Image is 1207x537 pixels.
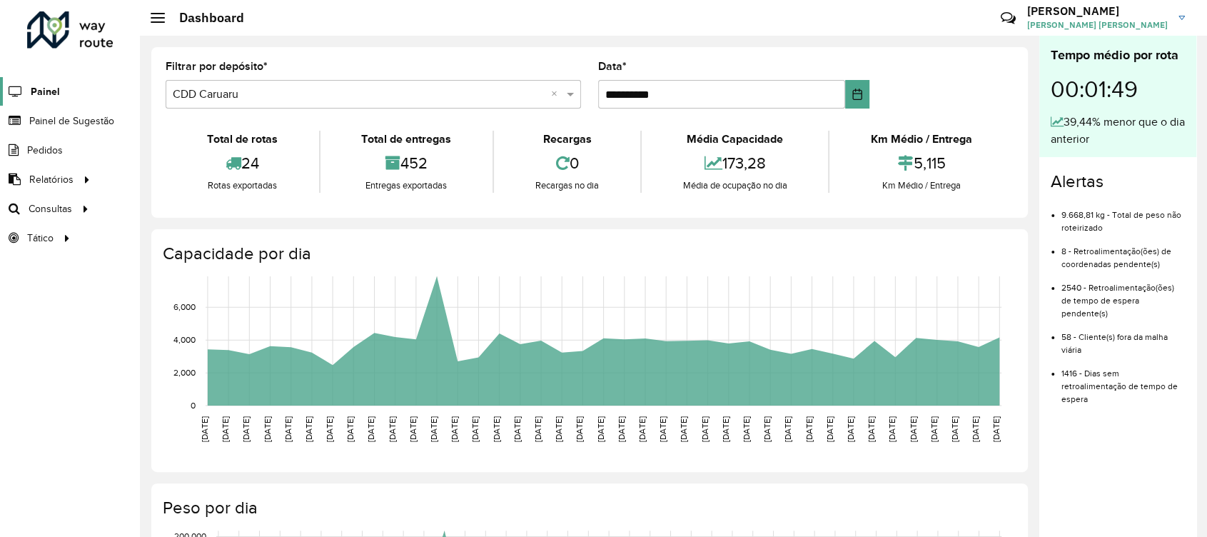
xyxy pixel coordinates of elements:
[27,143,63,158] span: Pedidos
[825,416,834,442] text: [DATE]
[596,416,605,442] text: [DATE]
[679,416,688,442] text: [DATE]
[241,416,251,442] text: [DATE]
[366,416,375,442] text: [DATE]
[173,302,196,311] text: 6,000
[762,416,772,442] text: [DATE]
[833,179,1010,193] div: Km Médio / Entrega
[533,416,542,442] text: [DATE]
[929,416,939,442] text: [DATE]
[637,416,647,442] text: [DATE]
[324,179,490,193] div: Entregas exportadas
[388,416,397,442] text: [DATE]
[450,416,459,442] text: [DATE]
[993,3,1024,34] a: Contato Rápido
[31,84,60,99] span: Painel
[645,148,825,179] div: 173,28
[498,131,637,148] div: Recargas
[173,335,196,344] text: 4,000
[658,416,667,442] text: [DATE]
[617,416,626,442] text: [DATE]
[1051,46,1185,65] div: Tempo médio por rota
[29,201,72,216] span: Consultas
[163,498,1014,518] h4: Peso por dia
[262,416,271,442] text: [DATE]
[846,416,855,442] text: [DATE]
[1061,271,1185,320] li: 2540 - Retroalimentação(ões) de tempo de espera pendente(s)
[1061,356,1185,406] li: 1416 - Dias sem retroalimentação de tempo de espera
[29,114,114,129] span: Painel de Sugestão
[721,416,730,442] text: [DATE]
[1061,234,1185,271] li: 8 - Retroalimentação(ões) de coordenadas pendente(s)
[700,416,709,442] text: [DATE]
[551,86,563,103] span: Clear all
[804,416,813,442] text: [DATE]
[324,131,490,148] div: Total de entregas
[575,416,584,442] text: [DATE]
[169,131,315,148] div: Total de rotas
[1061,320,1185,356] li: 58 - Cliente(s) fora da malha viária
[645,131,825,148] div: Média Capacidade
[169,148,315,179] div: 24
[408,416,418,442] text: [DATE]
[29,172,74,187] span: Relatórios
[971,416,980,442] text: [DATE]
[470,416,480,442] text: [DATE]
[304,416,313,442] text: [DATE]
[492,416,501,442] text: [DATE]
[498,179,637,193] div: Recargas no dia
[783,416,792,442] text: [DATE]
[598,58,627,75] label: Data
[324,148,490,179] div: 452
[833,131,1010,148] div: Km Médio / Entrega
[27,231,54,246] span: Tático
[554,416,563,442] text: [DATE]
[1051,171,1185,192] h4: Alertas
[512,416,522,442] text: [DATE]
[165,10,244,26] h2: Dashboard
[950,416,959,442] text: [DATE]
[163,244,1014,264] h4: Capacidade por dia
[742,416,751,442] text: [DATE]
[1051,114,1185,148] div: 39,44% menor que o dia anterior
[1061,198,1185,234] li: 9.668,81 kg - Total de peso não roteirizado
[867,416,876,442] text: [DATE]
[1051,65,1185,114] div: 00:01:49
[345,416,355,442] text: [DATE]
[845,80,869,109] button: Choose Date
[887,416,897,442] text: [DATE]
[325,416,334,442] text: [DATE]
[169,179,315,193] div: Rotas exportadas
[498,148,637,179] div: 0
[200,416,209,442] text: [DATE]
[166,58,268,75] label: Filtrar por depósito
[1027,4,1168,18] h3: [PERSON_NAME]
[833,148,1010,179] div: 5,115
[645,179,825,193] div: Média de ocupação no dia
[1027,19,1168,31] span: [PERSON_NAME] [PERSON_NAME]
[221,416,230,442] text: [DATE]
[173,368,196,377] text: 2,000
[283,416,293,442] text: [DATE]
[991,416,1001,442] text: [DATE]
[908,416,917,442] text: [DATE]
[429,416,438,442] text: [DATE]
[191,401,196,410] text: 0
